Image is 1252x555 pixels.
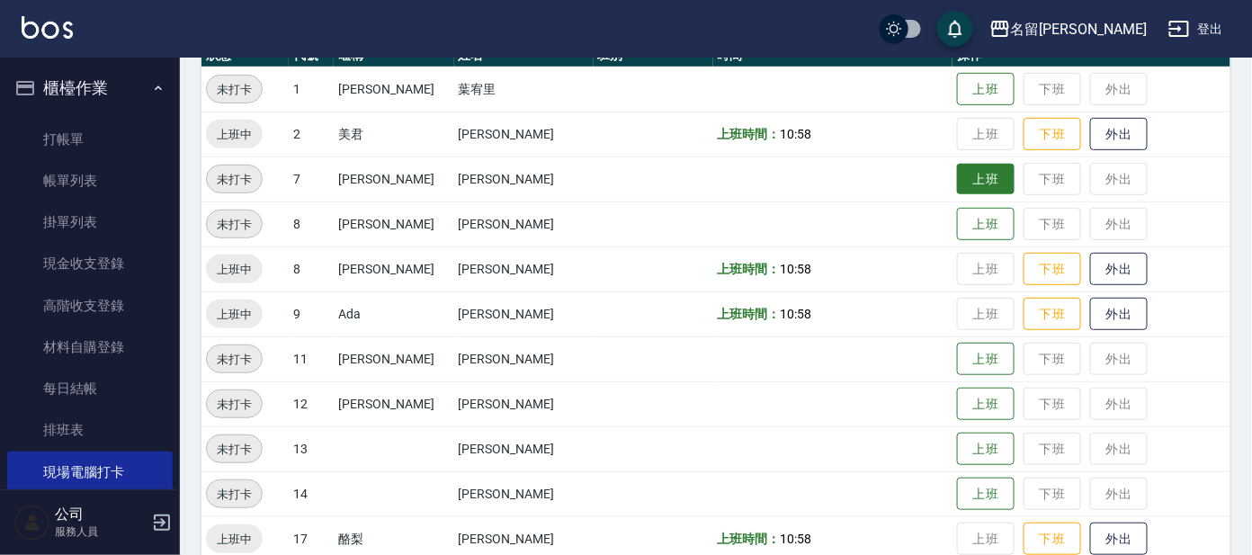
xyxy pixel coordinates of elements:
[957,164,1015,195] button: 上班
[289,336,334,381] td: 11
[937,11,973,47] button: save
[1011,18,1147,40] div: 名留[PERSON_NAME]
[781,127,812,141] span: 10:58
[7,368,173,409] a: 每日結帳
[7,285,173,327] a: 高階收支登錄
[957,73,1015,106] button: 上班
[207,80,262,99] span: 未打卡
[454,471,594,516] td: [PERSON_NAME]
[982,11,1154,48] button: 名留[PERSON_NAME]
[289,201,334,246] td: 8
[7,243,173,284] a: 現金收支登錄
[289,381,334,426] td: 12
[289,157,334,201] td: 7
[1024,118,1081,151] button: 下班
[334,157,453,201] td: [PERSON_NAME]
[781,262,812,276] span: 10:58
[7,160,173,201] a: 帳單列表
[334,291,453,336] td: Ada
[334,336,453,381] td: [PERSON_NAME]
[781,307,812,321] span: 10:58
[22,16,73,39] img: Logo
[957,208,1015,241] button: 上班
[454,381,594,426] td: [PERSON_NAME]
[957,433,1015,466] button: 上班
[7,452,173,493] a: 現場電腦打卡
[207,215,262,234] span: 未打卡
[14,505,50,541] img: Person
[1090,118,1148,151] button: 外出
[206,530,263,549] span: 上班中
[7,119,173,160] a: 打帳單
[334,246,453,291] td: [PERSON_NAME]
[1090,298,1148,331] button: 外出
[7,65,173,112] button: 櫃檯作業
[454,157,594,201] td: [PERSON_NAME]
[454,112,594,157] td: [PERSON_NAME]
[206,125,263,144] span: 上班中
[1024,298,1081,331] button: 下班
[289,471,334,516] td: 14
[1024,253,1081,286] button: 下班
[718,532,781,546] b: 上班時間：
[334,112,453,157] td: 美君
[289,426,334,471] td: 13
[206,305,263,324] span: 上班中
[957,343,1015,376] button: 上班
[334,381,453,426] td: [PERSON_NAME]
[454,201,594,246] td: [PERSON_NAME]
[207,350,262,369] span: 未打卡
[1090,253,1148,286] button: 外出
[289,112,334,157] td: 2
[454,336,594,381] td: [PERSON_NAME]
[718,127,781,141] b: 上班時間：
[1161,13,1230,46] button: 登出
[207,170,262,189] span: 未打卡
[206,260,263,279] span: 上班中
[334,201,453,246] td: [PERSON_NAME]
[55,524,147,540] p: 服務人員
[207,485,262,504] span: 未打卡
[55,506,147,524] h5: 公司
[7,327,173,368] a: 材料自購登錄
[289,291,334,336] td: 9
[207,440,262,459] span: 未打卡
[454,67,594,112] td: 葉宥里
[289,246,334,291] td: 8
[454,291,594,336] td: [PERSON_NAME]
[207,395,262,414] span: 未打卡
[454,246,594,291] td: [PERSON_NAME]
[957,478,1015,511] button: 上班
[7,409,173,451] a: 排班表
[781,532,812,546] span: 10:58
[718,307,781,321] b: 上班時間：
[7,201,173,243] a: 掛單列表
[957,388,1015,421] button: 上班
[454,426,594,471] td: [PERSON_NAME]
[334,67,453,112] td: [PERSON_NAME]
[289,67,334,112] td: 1
[718,262,781,276] b: 上班時間：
